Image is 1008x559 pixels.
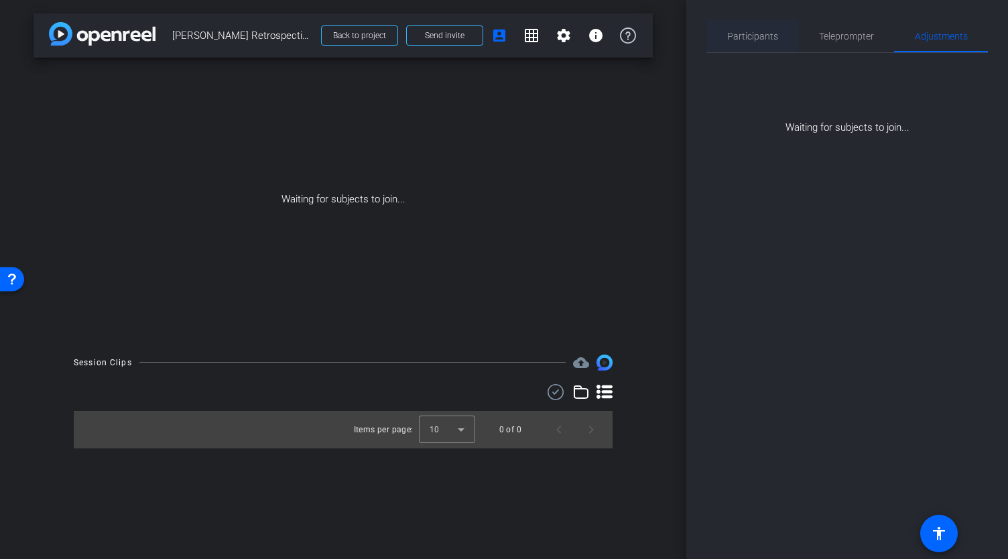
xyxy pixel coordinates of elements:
span: Send invite [425,30,464,41]
span: Participants [727,32,778,41]
img: app-logo [49,22,155,46]
span: Teleprompter [819,32,874,41]
div: Waiting for subjects to join... [34,58,653,341]
div: Session Clips [74,356,132,369]
span: Destinations for your clips [573,355,589,371]
mat-icon: accessibility [931,525,947,542]
span: [PERSON_NAME] Retrospective: [PERSON_NAME] [172,22,313,49]
mat-icon: grid_on [523,27,540,44]
mat-icon: cloud_upload [573,355,589,371]
div: Waiting for subjects to join... [706,53,988,135]
button: Previous page [543,414,575,446]
button: Next page [575,414,607,446]
button: Back to project [321,25,398,46]
mat-icon: account_box [491,27,507,44]
span: Back to project [333,31,386,40]
button: Send invite [406,25,483,46]
img: Session clips [596,355,613,371]
div: 0 of 0 [499,423,521,436]
div: Items per page: [354,423,414,436]
mat-icon: settings [556,27,572,44]
mat-icon: info [588,27,604,44]
span: Adjustments [915,32,968,41]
